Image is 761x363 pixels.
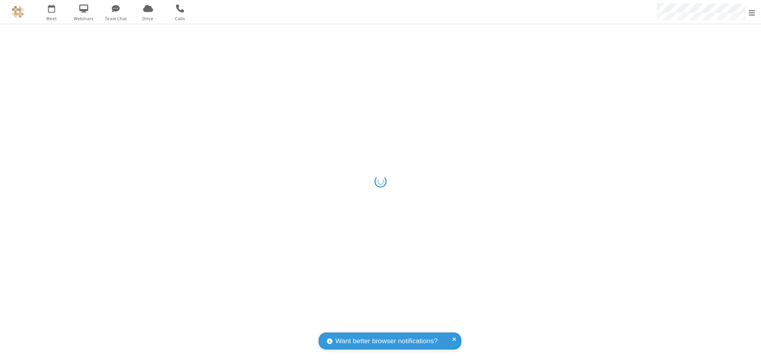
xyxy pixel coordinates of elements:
[165,15,195,22] span: Calls
[335,336,438,346] span: Want better browser notifications?
[101,15,131,22] span: Team Chat
[12,6,24,18] img: QA Selenium DO NOT DELETE OR CHANGE
[37,15,67,22] span: Meet
[69,15,99,22] span: Webinars
[133,15,163,22] span: Drive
